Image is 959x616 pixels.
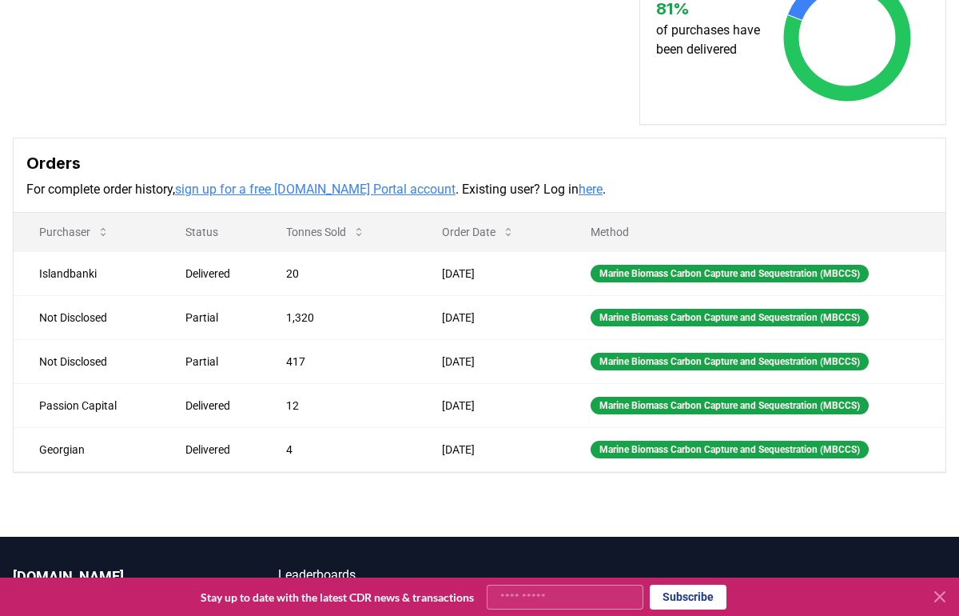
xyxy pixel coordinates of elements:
[261,427,417,471] td: 4
[591,397,869,414] div: Marine Biomass Carbon Capture and Sequestration (MBCCS)
[173,224,248,240] p: Status
[261,251,417,295] td: 20
[14,251,160,295] td: Islandbanki
[591,441,869,458] div: Marine Biomass Carbon Capture and Sequestration (MBCCS)
[14,339,160,383] td: Not Disclosed
[26,180,933,199] p: For complete order history, . Existing user? Log in .
[261,295,417,339] td: 1,320
[261,339,417,383] td: 417
[185,398,248,414] div: Delivered
[175,182,456,197] a: sign up for a free [DOMAIN_NAME] Portal account
[14,427,160,471] td: Georgian
[416,339,565,383] td: [DATE]
[26,216,122,248] button: Purchaser
[185,310,248,326] div: Partial
[416,383,565,427] td: [DATE]
[429,216,527,248] button: Order Date
[278,566,479,585] a: Leaderboards
[591,353,869,370] div: Marine Biomass Carbon Capture and Sequestration (MBCCS)
[578,224,933,240] p: Method
[14,295,160,339] td: Not Disclosed
[273,216,378,248] button: Tonnes Sold
[185,442,248,458] div: Delivered
[416,295,565,339] td: [DATE]
[579,182,603,197] a: here
[13,566,214,588] p: [DOMAIN_NAME]
[416,251,565,295] td: [DATE]
[14,383,160,427] td: Passion Capital
[185,354,248,370] div: Partial
[416,427,565,471] td: [DATE]
[26,151,933,175] h3: Orders
[261,383,417,427] td: 12
[591,309,869,326] div: Marine Biomass Carbon Capture and Sequestration (MBCCS)
[185,266,248,282] div: Delivered
[591,265,869,282] div: Marine Biomass Carbon Capture and Sequestration (MBCCS)
[656,21,767,59] p: of purchases have been delivered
